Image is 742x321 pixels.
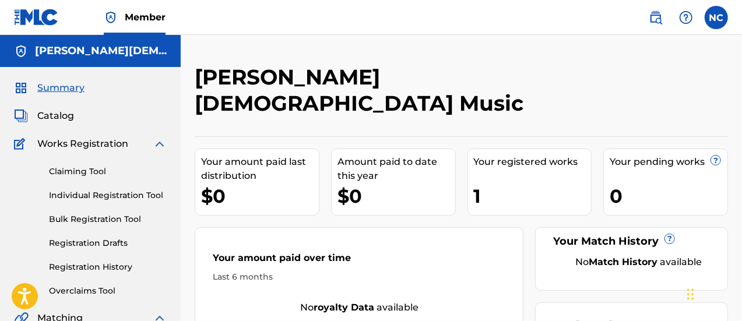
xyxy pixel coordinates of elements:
div: No available [195,301,523,315]
a: CatalogCatalog [14,109,74,123]
a: Claiming Tool [49,165,167,178]
img: Catalog [14,109,28,123]
span: Member [125,10,166,24]
iframe: Chat Widget [684,265,742,321]
div: Your registered works [474,155,592,169]
a: Individual Registration Tool [49,189,167,202]
a: Bulk Registration Tool [49,213,167,225]
h5: Noah Crist Music [35,44,167,58]
img: MLC Logo [14,9,59,26]
img: expand [153,137,167,151]
div: 0 [610,183,727,209]
div: Your Match History [550,234,713,249]
div: Last 6 months [213,271,505,283]
span: Catalog [37,109,74,123]
span: Summary [37,81,85,95]
a: Registration Drafts [49,237,167,249]
img: search [649,10,663,24]
a: Registration History [49,261,167,273]
a: Overclaims Tool [49,285,167,297]
div: User Menu [705,6,728,29]
span: ? [711,156,720,165]
div: Your amount paid last distribution [201,155,319,183]
strong: royalty data [314,302,374,313]
div: No available [565,255,713,269]
div: Your amount paid over time [213,251,505,271]
img: Top Rightsholder [104,10,118,24]
img: help [679,10,693,24]
img: Accounts [14,44,28,58]
div: Amount paid to date this year [337,155,455,183]
div: Drag [687,277,694,312]
div: 1 [474,183,592,209]
span: ? [665,234,674,244]
div: $0 [337,183,455,209]
div: Help [674,6,698,29]
img: Works Registration [14,137,29,151]
span: Works Registration [37,137,128,151]
div: Your pending works [610,155,727,169]
div: $0 [201,183,319,209]
h2: [PERSON_NAME][DEMOGRAPHIC_DATA] Music [195,64,606,117]
strong: Match History [589,256,658,267]
img: Summary [14,81,28,95]
a: SummarySummary [14,81,85,95]
a: Public Search [644,6,667,29]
